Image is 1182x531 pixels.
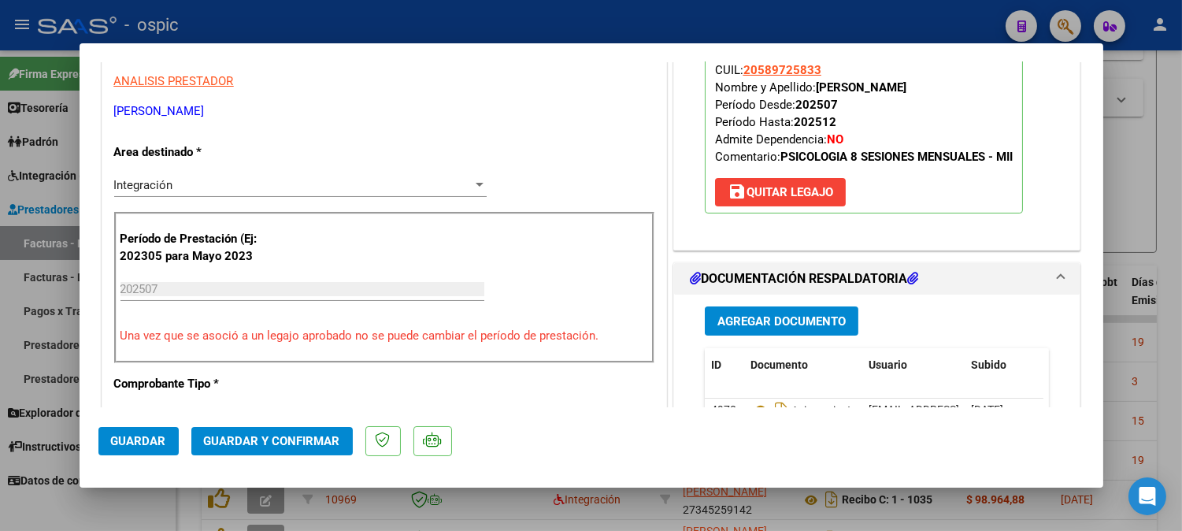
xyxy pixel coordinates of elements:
span: 4970 [711,403,736,416]
span: Agregar Documento [717,314,846,329]
span: ID [711,358,721,371]
span: Documento [750,358,808,371]
h1: DOCUMENTACIÓN RESPALDATORIA [690,269,918,288]
button: Guardar y Confirmar [191,427,353,455]
strong: 202512 [794,115,836,129]
span: Comentario: [715,150,1013,164]
p: Legajo preaprobado para Período de Prestación: [705,4,1023,214]
p: Período de Prestación (Ej: 202305 para Mayo 2023 [120,230,279,265]
span: Guardar [111,434,166,448]
span: Asistencia Julio [750,404,868,417]
p: Una vez que se asoció a un legajo aprobado no se puede cambiar el período de prestación. [120,327,648,345]
mat-expansion-panel-header: DOCUMENTACIÓN RESPALDATORIA [674,263,1080,295]
datatable-header-cell: Documento [744,348,862,382]
span: Quitar Legajo [728,185,833,199]
span: 20589725833 [743,63,821,77]
span: [DATE] [971,403,1003,416]
span: [EMAIL_ADDRESS][DOMAIN_NAME] - [PERSON_NAME] [869,403,1136,416]
mat-icon: save [728,182,747,201]
strong: [PERSON_NAME] [816,80,906,95]
p: Comprobante Tipo * [114,375,276,393]
button: Guardar [98,427,179,455]
strong: 202507 [795,98,838,112]
datatable-header-cell: Subido [965,348,1043,382]
strong: NO [827,132,843,147]
p: [PERSON_NAME] [114,102,654,121]
span: Usuario [869,358,907,371]
p: Area destinado * [114,143,276,162]
span: Subido [971,358,1006,371]
span: CUIL: Nombre y Apellido: Período Desde: Período Hasta: Admite Dependencia: [715,63,1013,164]
div: Open Intercom Messenger [1128,477,1166,515]
span: ANALISIS PRESTADOR [114,74,234,88]
span: Guardar y Confirmar [204,434,340,448]
datatable-header-cell: ID [705,348,744,382]
span: Integración [114,178,173,192]
button: Agregar Documento [705,306,858,336]
datatable-header-cell: Usuario [862,348,965,382]
strong: PSICOLOGIA 8 SESIONES MENSUALES - MII [780,150,1013,164]
button: Quitar Legajo [715,178,846,206]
